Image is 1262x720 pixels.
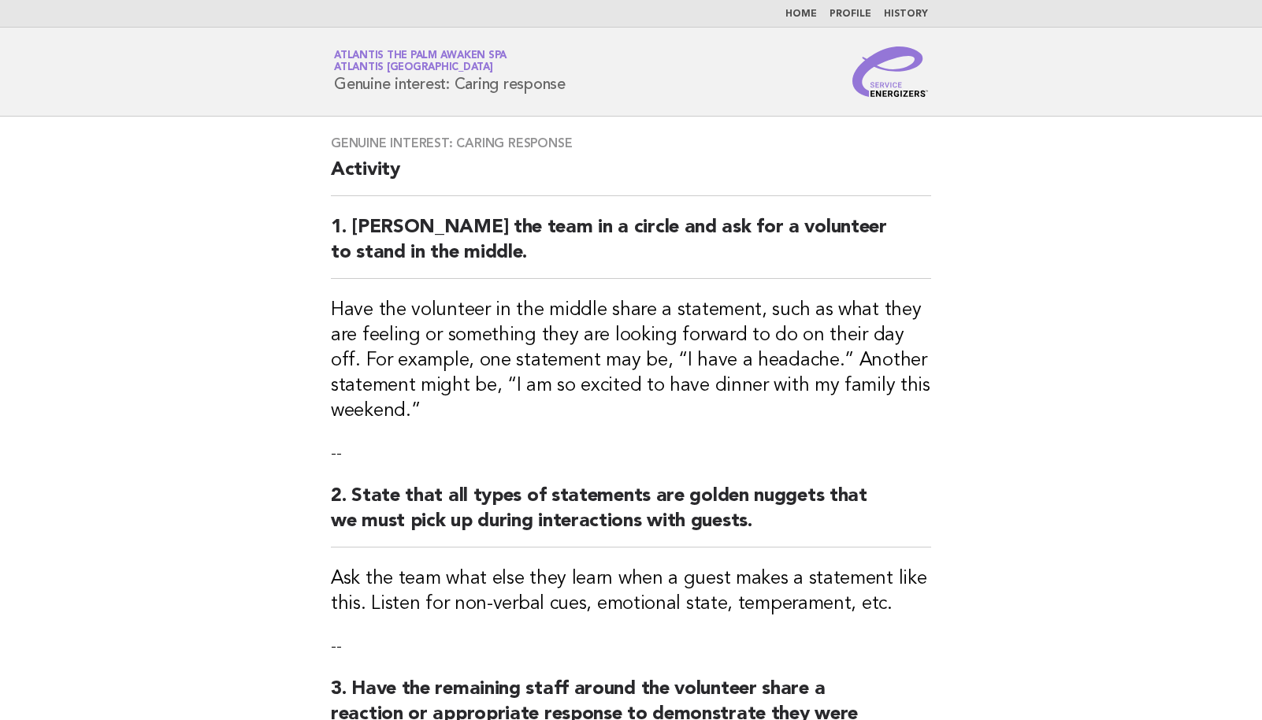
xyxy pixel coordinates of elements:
[331,566,931,617] h3: Ask the team what else they learn when a guest makes a statement like this. Listen for non-verbal...
[331,215,931,279] h2: 1. [PERSON_NAME] the team in a circle and ask for a volunteer to stand in the middle.
[331,636,931,658] p: --
[331,135,931,151] h3: Genuine interest: Caring response
[830,9,871,19] a: Profile
[334,51,566,92] h1: Genuine interest: Caring response
[334,63,493,73] span: Atlantis [GEOGRAPHIC_DATA]
[331,443,931,465] p: --
[852,46,928,97] img: Service Energizers
[334,50,507,72] a: Atlantis The Palm Awaken SpaAtlantis [GEOGRAPHIC_DATA]
[884,9,928,19] a: History
[331,484,931,547] h2: 2. State that all types of statements are golden nuggets that we must pick up during interactions...
[331,158,931,196] h2: Activity
[331,298,931,424] h3: Have the volunteer in the middle share a statement, such as what they are feeling or something th...
[785,9,817,19] a: Home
